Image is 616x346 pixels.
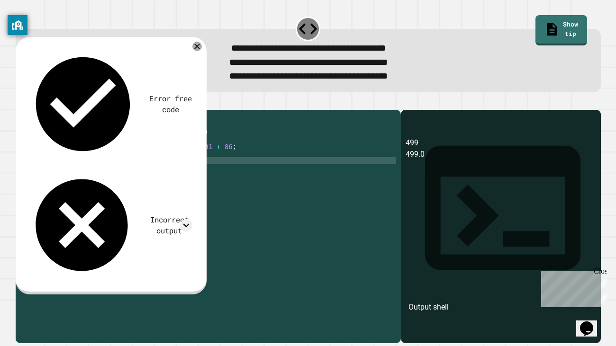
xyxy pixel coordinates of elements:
div: Incorrect output [146,214,192,237]
div: Error free code [149,93,192,115]
button: privacy banner [8,15,27,35]
div: Chat with us now!Close [4,4,65,60]
iframe: chat widget [576,308,607,337]
a: Show tip [535,15,588,45]
iframe: chat widget [537,267,607,307]
div: 499 499.0 [406,137,596,343]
